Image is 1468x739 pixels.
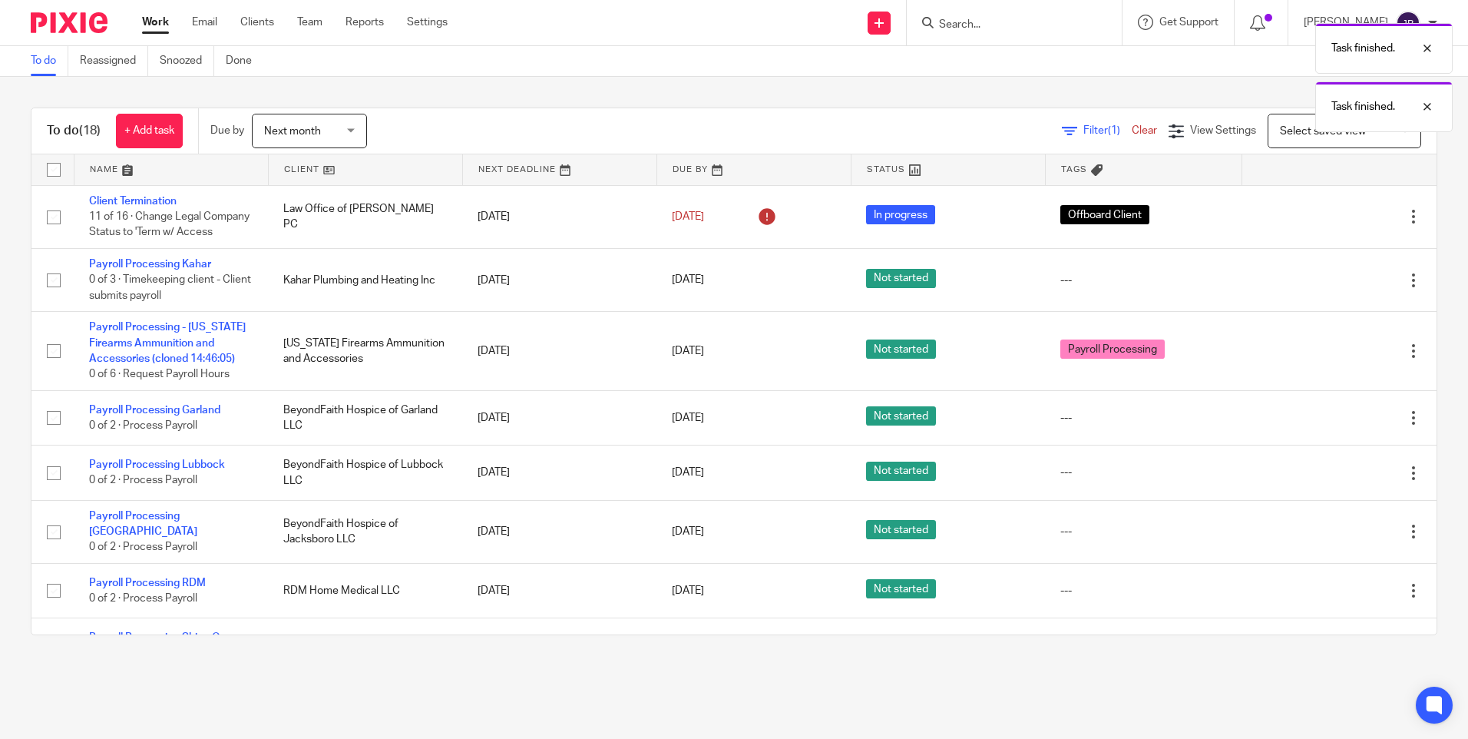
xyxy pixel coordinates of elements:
[462,500,656,563] td: [DATE]
[462,390,656,445] td: [DATE]
[1060,465,1227,480] div: ---
[89,593,197,604] span: 0 of 2 · Process Payroll
[1060,273,1227,288] div: ---
[672,526,704,537] span: [DATE]
[89,275,251,302] span: 0 of 3 · Timekeeping client - Client submits payroll
[31,12,107,33] img: Pixie
[866,205,935,224] span: In progress
[1396,11,1420,35] img: svg%3E
[1060,583,1227,598] div: ---
[297,15,322,30] a: Team
[264,126,321,137] span: Next month
[672,585,704,596] span: [DATE]
[462,564,656,618] td: [DATE]
[1060,524,1227,539] div: ---
[672,211,704,222] span: [DATE]
[89,476,197,486] span: 0 of 2 · Process Payroll
[89,420,197,431] span: 0 of 2 · Process Payroll
[192,15,217,30] a: Email
[1331,99,1395,114] p: Task finished.
[866,462,936,481] span: Not started
[89,259,211,270] a: Payroll Processing Kahar
[1331,41,1395,56] p: Task finished.
[89,211,250,238] span: 11 of 16 · Change Legal Company Status to 'Term w/ Access
[210,123,244,138] p: Due by
[47,123,101,139] h1: To do
[89,405,220,416] a: Payroll Processing Garland
[89,196,177,207] a: Client Termination
[462,312,656,391] td: [DATE]
[672,346,704,356] span: [DATE]
[866,635,936,654] span: Not started
[89,369,230,380] span: 0 of 6 · Request Payroll Hours
[268,564,462,618] td: RDM Home Medical LLC
[268,446,462,500] td: BeyondFaith Hospice of Lubbock LLC
[226,46,263,76] a: Done
[142,15,169,30] a: Work
[79,124,101,137] span: (18)
[268,185,462,248] td: Law Office of [PERSON_NAME] PC
[462,618,656,673] td: [DATE]
[160,46,214,76] a: Snoozed
[268,248,462,311] td: Kahar Plumbing and Heating Inc
[1280,126,1366,137] span: Select saved view
[462,446,656,500] td: [DATE]
[1060,410,1227,426] div: ---
[89,511,197,537] a: Payroll Processing [GEOGRAPHIC_DATA]
[268,500,462,563] td: BeyondFaith Hospice of Jacksboro LLC
[89,459,225,470] a: Payroll Processing Lubbock
[31,46,68,76] a: To do
[1061,165,1087,174] span: Tags
[462,185,656,248] td: [DATE]
[866,269,936,288] span: Not started
[346,15,384,30] a: Reports
[407,15,448,30] a: Settings
[116,114,183,148] a: + Add task
[672,275,704,286] span: [DATE]
[89,578,206,588] a: Payroll Processing RDM
[672,413,704,423] span: [DATE]
[89,632,226,643] a: Payroll Processing Shine On
[268,312,462,391] td: [US_STATE] Firearms Ammunition and Accessories
[89,542,197,553] span: 0 of 2 · Process Payroll
[1060,205,1149,224] span: Offboard Client
[1060,340,1165,359] span: Payroll Processing
[866,520,936,539] span: Not started
[268,390,462,445] td: BeyondFaith Hospice of Garland LLC
[866,406,936,426] span: Not started
[89,322,246,364] a: Payroll Processing - [US_STATE] Firearms Ammunition and Accessories (cloned 14:46:05)
[462,248,656,311] td: [DATE]
[268,618,462,673] td: Shine On Inc
[80,46,148,76] a: Reassigned
[866,579,936,598] span: Not started
[672,468,704,479] span: [DATE]
[240,15,274,30] a: Clients
[866,340,936,359] span: Not started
